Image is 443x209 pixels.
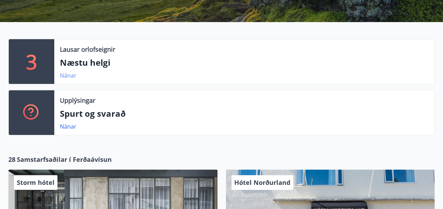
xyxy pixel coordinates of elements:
[60,108,429,120] p: Spurt og svarað
[60,123,76,130] a: Nánar
[60,96,95,105] p: Upplýsingar
[60,72,76,79] a: Nánar
[17,155,112,164] span: Samstarfsaðilar í Ferðaávísun
[60,57,429,69] p: Næstu helgi
[8,155,15,164] span: 28
[60,45,115,54] p: Lausar orlofseignir
[234,178,290,187] span: Hótel Norðurland
[26,48,37,75] p: 3
[17,178,55,187] span: Storm hótel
